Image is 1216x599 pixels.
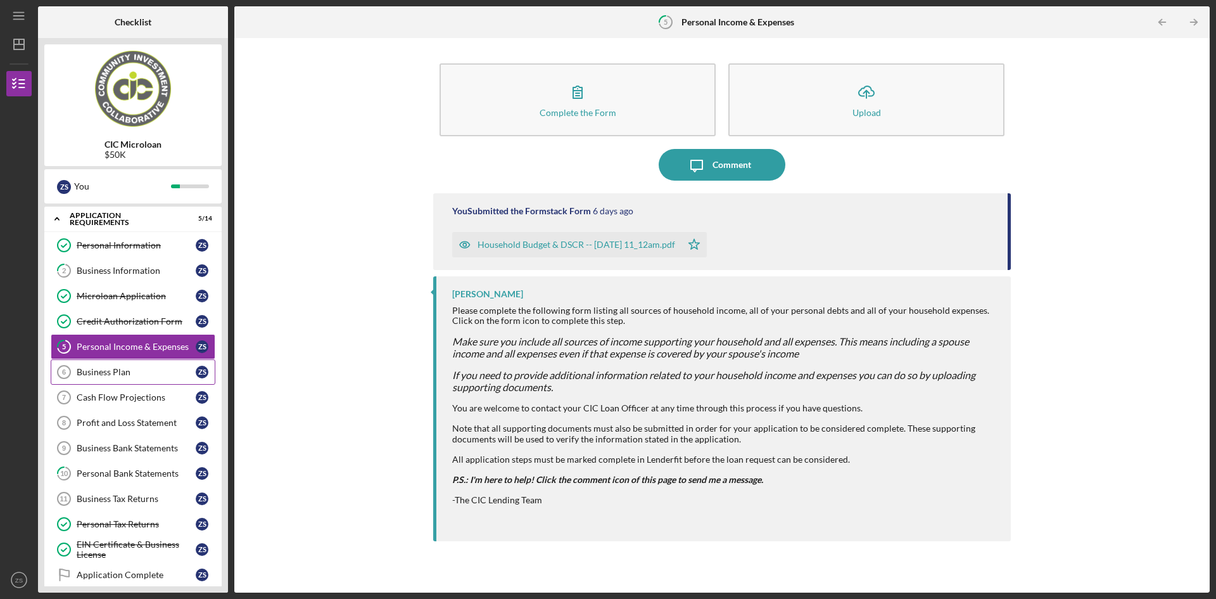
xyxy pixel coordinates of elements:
a: 6Business PlanZS [51,359,215,385]
a: Personal Tax ReturnsZS [51,512,215,537]
div: Z S [196,442,208,454]
div: Business Tax Returns [77,494,196,504]
div: Z S [196,366,208,378]
div: Complete the Form [540,108,616,117]
div: Z S [196,543,208,556]
tspan: 7 [62,394,66,401]
div: 5 / 14 [189,215,212,222]
div: Z S [196,264,208,277]
div: You Submitted the Formstack Form [452,206,591,216]
div: EIN Certificate & Business License [77,539,196,560]
button: Complete the Form [440,63,716,136]
a: 9Business Bank StatementsZS [51,435,215,461]
a: 10Personal Bank StatementsZS [51,461,215,486]
div: Please complete the following form listing all sources of household income, all of your personal ... [452,306,998,326]
div: Z S [196,467,208,480]
tspan: 10 [60,470,68,478]
tspan: 9 [62,444,66,452]
div: Personal Information [77,240,196,250]
tspan: 5 [62,343,66,351]
div: Microloan Application [77,291,196,301]
div: Z S [196,315,208,328]
tspan: 2 [62,267,66,275]
div: Z S [57,180,71,194]
tspan: 8 [62,419,66,427]
div: You [74,176,171,197]
a: 7Cash Flow ProjectionsZS [51,385,215,410]
div: Personal Tax Returns [77,519,196,529]
button: ZS [6,567,32,593]
a: 11Business Tax ReturnsZS [51,486,215,512]
tspan: 6 [62,368,66,376]
div: [PERSON_NAME] [452,289,523,299]
div: Z S [196,569,208,581]
button: Comment [659,149,785,181]
div: Comment [712,149,751,181]
a: 5Personal Income & ExpensesZS [51,334,215,359]
div: APPLICATION REQUIREMENTS [70,212,180,226]
div: Z S [196,239,208,252]
div: Z S [196,290,208,302]
a: 2Business InformationZS [51,258,215,283]
div: Z S [196,391,208,404]
b: Checklist [115,17,151,27]
div: Upload [852,108,881,117]
div: Personal Income & Expenses [77,342,196,352]
div: Z S [196,518,208,531]
button: Household Budget & DSCR -- [DATE] 11_12am.pdf [452,232,707,257]
text: ZS [15,577,23,584]
div: Personal Bank Statements [77,468,196,479]
a: Microloan ApplicationZS [51,283,215,309]
div: You are welcome to contact your CIC Loan Officer at any time through this process if you have que... [452,403,998,465]
a: Personal InformationZS [51,233,215,258]
em: Make sure you include all sources of income supporting your household and all expenses. This mean... [452,335,969,359]
div: $50K [104,150,161,160]
em: If you need to provide additional information related to your household income and expenses you c... [452,369,975,392]
tspan: 11 [60,495,67,503]
a: 8Profit and Loss StatementZS [51,410,215,435]
div: Z S [196,340,208,353]
b: CIC Microloan [104,139,161,150]
time: 2025-08-13 15:12 [593,206,633,216]
a: Credit Authorization FormZS [51,309,215,334]
tspan: 5 [664,18,668,26]
button: Upload [728,63,1004,136]
div: -The CIC Lending Team [452,495,998,505]
img: Product logo [44,51,222,127]
div: Cash Flow Projections [77,392,196,403]
div: Business Information [77,266,196,276]
div: Household Budget & DSCR -- [DATE] 11_12am.pdf [478,240,675,250]
div: Application Complete [77,570,196,580]
div: Z S [196,493,208,505]
div: Credit Authorization Form [77,316,196,326]
a: EIN Certificate & Business LicenseZS [51,537,215,562]
div: Business Bank Statements [77,443,196,453]
b: Personal Income & Expenses [681,17,794,27]
a: Application CompleteZS [51,562,215,588]
div: Z S [196,416,208,429]
div: Profit and Loss Statement [77,418,196,428]
em: P.S.: I'm here to help! Click the comment icon of this page to send me a message. [452,474,763,485]
div: Business Plan [77,367,196,377]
